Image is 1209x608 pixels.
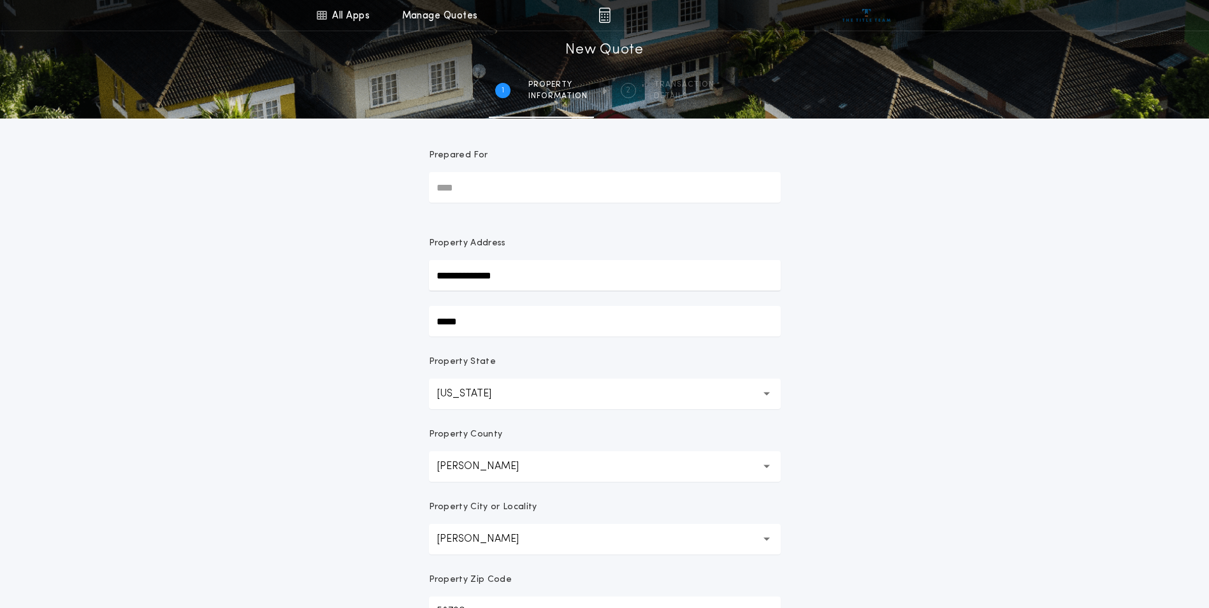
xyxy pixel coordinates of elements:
input: Prepared For [429,172,781,203]
h2: 2 [626,85,630,96]
img: vs-icon [843,9,890,22]
p: Property Zip Code [429,574,512,586]
span: Transaction [654,80,714,90]
p: Property County [429,428,503,441]
button: [PERSON_NAME] [429,524,781,554]
h2: 1 [502,85,504,96]
span: Property [528,80,588,90]
p: [PERSON_NAME] [437,532,539,547]
p: Property State [429,356,496,368]
button: [PERSON_NAME] [429,451,781,482]
button: [US_STATE] [429,379,781,409]
img: img [598,8,611,23]
span: information [528,91,588,101]
span: details [654,91,714,101]
p: [US_STATE] [437,386,512,402]
p: Property Address [429,237,781,250]
p: Property City or Locality [429,501,537,514]
p: [PERSON_NAME] [437,459,539,474]
h1: New Quote [565,40,643,61]
p: Prepared For [429,149,488,162]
